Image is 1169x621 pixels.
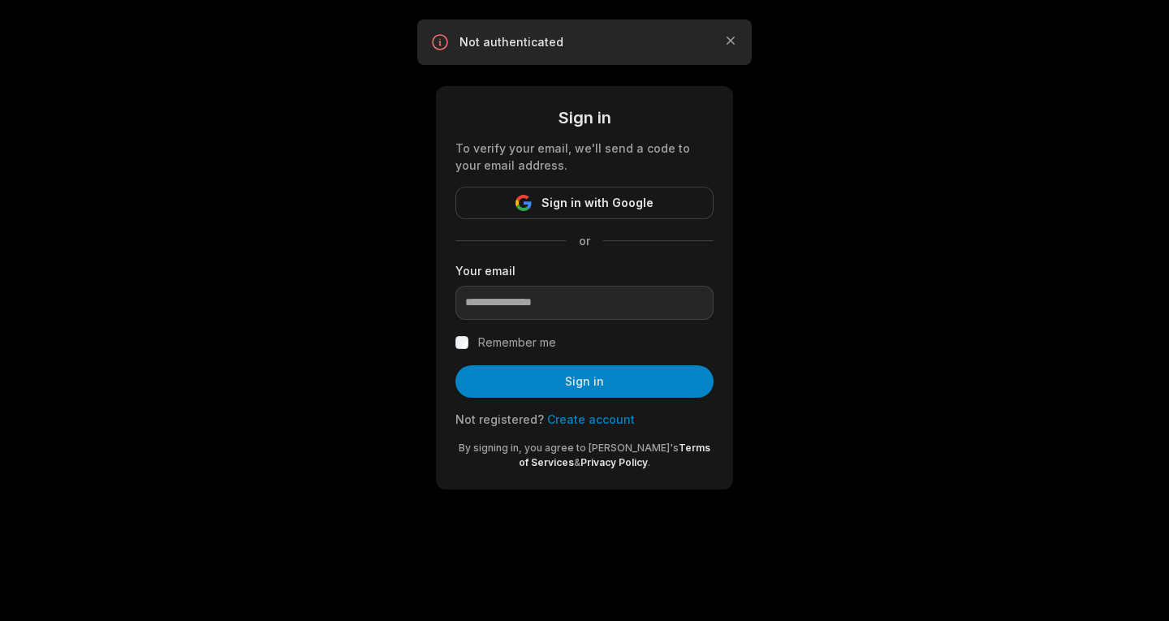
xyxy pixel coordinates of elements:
[547,412,635,426] a: Create account
[455,140,714,174] div: To verify your email, we'll send a code to your email address.
[455,106,714,130] div: Sign in
[478,333,556,352] label: Remember me
[455,412,544,426] span: Not registered?
[648,456,650,468] span: .
[574,456,580,468] span: &
[455,365,714,398] button: Sign in
[566,232,603,249] span: or
[455,262,714,279] label: Your email
[541,193,654,213] span: Sign in with Google
[455,187,714,219] button: Sign in with Google
[580,456,648,468] a: Privacy Policy
[459,442,679,454] span: By signing in, you agree to [PERSON_NAME]'s
[519,442,710,468] a: Terms of Services
[459,34,710,50] p: Not authenticated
